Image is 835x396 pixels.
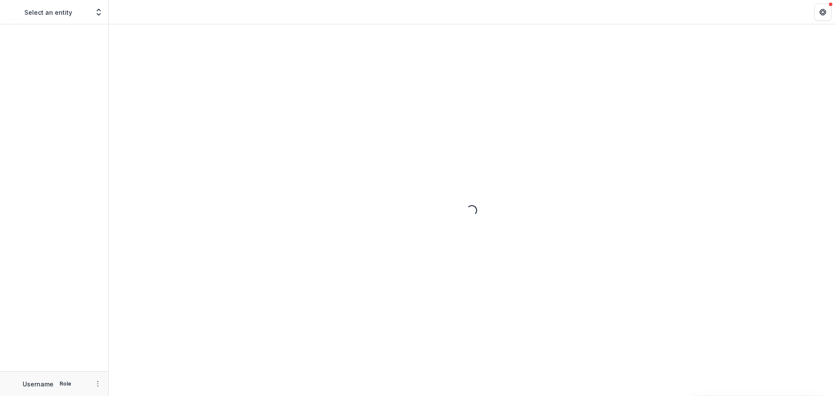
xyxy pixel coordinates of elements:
button: More [93,379,103,389]
p: Select an entity [24,8,72,17]
button: Get Help [814,3,832,21]
p: Username [23,379,53,389]
button: Open entity switcher [93,3,105,21]
p: Role [57,380,74,388]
